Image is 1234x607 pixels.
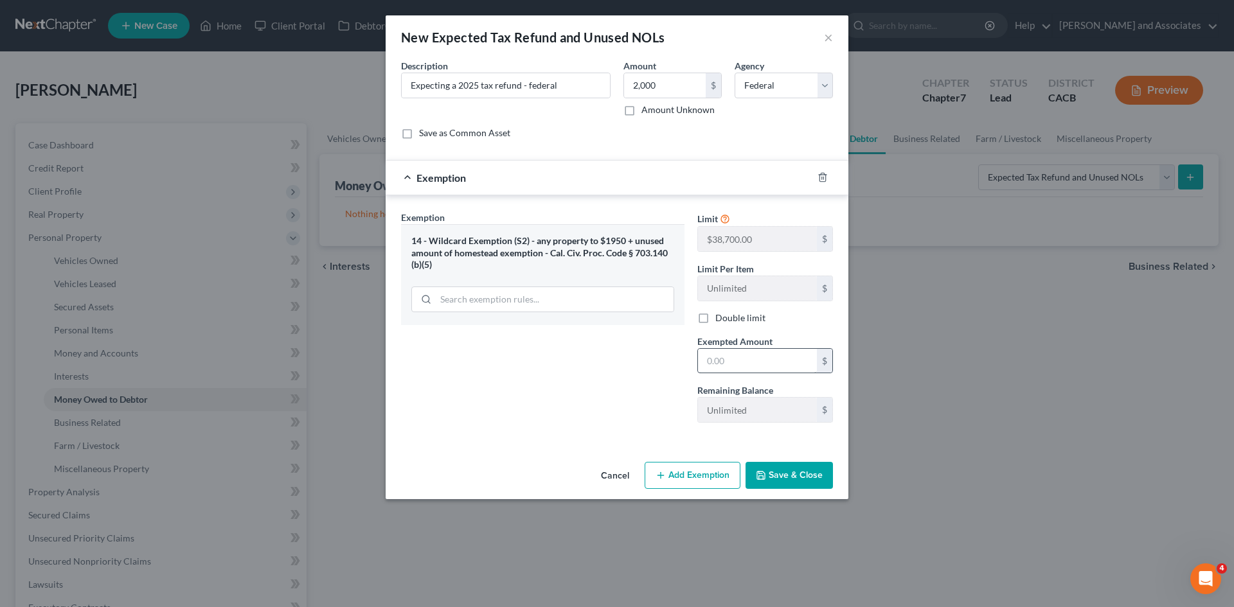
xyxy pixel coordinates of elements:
input: Search exemption rules... [436,287,674,312]
button: × [824,30,833,45]
input: -- [698,276,817,301]
span: Exemption [401,212,445,223]
label: Agency [735,59,764,73]
input: Describe... [402,73,610,98]
input: -- [698,227,817,251]
input: -- [698,398,817,422]
label: Limit Per Item [697,262,754,276]
div: 14 - Wildcard Exemption (S2) - any property to $1950 + unused amount of homestead exemption - Cal... [411,235,674,271]
button: Save & Close [746,462,833,489]
div: $ [817,276,832,301]
iframe: Intercom live chat [1190,563,1221,594]
span: Limit [697,213,718,224]
div: New Expected Tax Refund and Unused NOLs [401,28,665,46]
span: 4 [1217,563,1227,574]
label: Amount Unknown [641,103,715,116]
span: Description [401,60,448,71]
label: Remaining Balance [697,383,773,397]
label: Amount [623,59,656,73]
label: Save as Common Asset [419,127,510,139]
div: $ [706,73,721,98]
input: 0.00 [624,73,706,98]
button: Cancel [591,463,639,489]
div: $ [817,398,832,422]
div: $ [817,349,832,373]
button: Add Exemption [645,462,740,489]
span: Exemption [416,172,466,184]
input: 0.00 [698,349,817,373]
div: $ [817,227,832,251]
span: Exempted Amount [697,336,773,347]
label: Double limit [715,312,765,324]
